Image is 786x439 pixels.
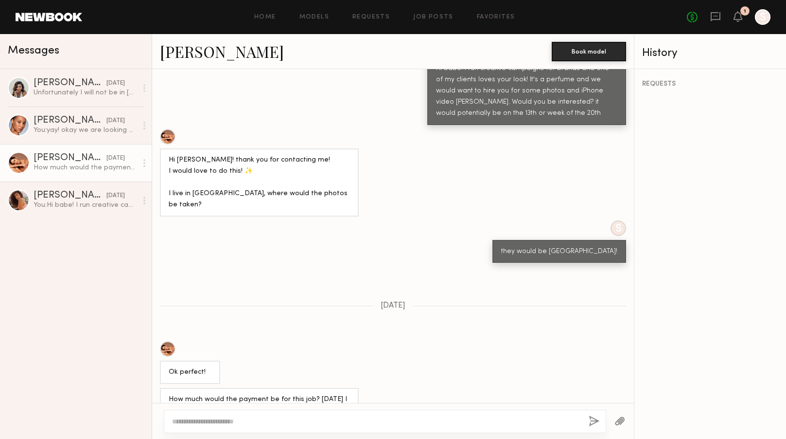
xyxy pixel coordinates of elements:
[501,246,617,257] div: they would be [GEOGRAPHIC_DATA]!
[436,63,617,119] div: Hi babe! I run creative campaigns for brands and one of my clients loves your look! It's a perfum...
[106,79,125,88] div: [DATE]
[106,154,125,163] div: [DATE]
[755,9,770,25] a: S
[254,14,276,20] a: Home
[299,14,329,20] a: Models
[642,48,778,59] div: History
[8,45,59,56] span: Messages
[34,153,106,163] div: [PERSON_NAME]
[169,394,350,428] div: How much would the payment be for this job? [DATE] I return to [GEOGRAPHIC_DATA] and I will stay ...
[552,47,626,55] a: Book model
[477,14,515,20] a: Favorites
[352,14,390,20] a: Requests
[34,191,106,201] div: [PERSON_NAME]
[34,116,106,126] div: [PERSON_NAME]
[642,81,778,88] div: REQUESTS
[160,41,284,62] a: [PERSON_NAME]
[106,116,125,126] div: [DATE]
[106,191,125,201] div: [DATE]
[34,78,106,88] div: [PERSON_NAME]
[34,163,137,172] div: How much would the payment be for this job? [DATE] I return to [GEOGRAPHIC_DATA] and I will stay ...
[34,88,137,97] div: Unfortunately I will not be in [GEOGRAPHIC_DATA] on this date
[169,367,211,378] div: Ok perfect!
[34,201,137,210] div: You: Hi babe! I run creative campaigns for brands and one of my clients loves your look! It's a p...
[34,126,137,135] div: You: yay! okay we are looking at the 23rd in the late afternoon. would that work?
[744,9,746,14] div: 1
[552,42,626,61] button: Book model
[169,155,350,211] div: Hi [PERSON_NAME]! thank you for contacting me! I would love to do this! ✨ I live in [GEOGRAPHIC_D...
[381,302,405,310] span: [DATE]
[413,14,454,20] a: Job Posts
